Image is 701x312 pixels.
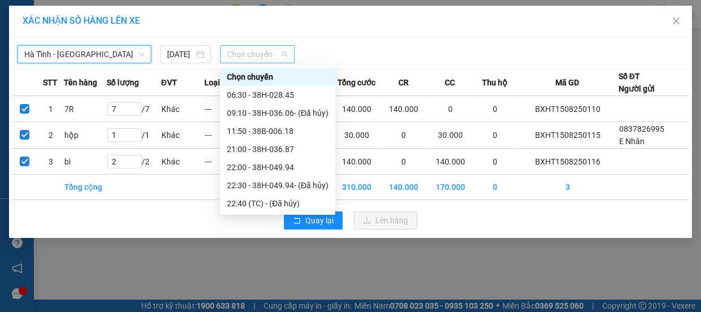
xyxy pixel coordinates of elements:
button: rollbackQuay lại [284,211,343,229]
td: Khác [161,122,204,149]
td: 310.000 [334,175,380,200]
div: Chọn chuyến [227,71,328,83]
td: --- [204,96,247,122]
div: 11:50 - 38B-006.18 [227,125,328,137]
span: Mã GD [555,76,579,89]
td: BXHT1508250116 [516,149,618,175]
button: Close [660,6,692,37]
td: 3 [38,149,64,175]
td: 140.000 [380,175,427,200]
td: 2 [38,122,64,149]
td: --- [204,122,247,149]
span: close [672,16,681,25]
button: uploadLên hàng [354,211,417,229]
span: ĐVT [161,76,177,89]
td: 140.000 [334,149,380,175]
td: 7R [64,96,107,122]
td: 0 [427,96,474,122]
td: Khác [161,96,204,122]
div: 22:00 - 38H-049.94 [227,161,328,174]
td: 30.000 [334,122,380,149]
div: 22:30 - 38H-049.94 - (Đã hủy) [227,179,328,192]
span: E Nhân [619,137,645,146]
td: Tổng cộng [64,175,107,200]
span: Loại hàng [204,76,240,89]
td: 1 [38,96,64,122]
div: Chọn chuyến [220,68,335,86]
div: 06:30 - 38H-028.45 [227,89,328,101]
td: 0 [380,122,427,149]
td: BXHT1508250115 [516,122,618,149]
td: Khác [161,149,204,175]
td: 30.000 [427,122,474,149]
td: 3 [516,175,618,200]
span: XÁC NHẬN SỐ HÀNG LÊN XE [23,15,140,26]
div: 21:00 - 38H-036.87 [227,143,328,155]
span: CC [445,76,455,89]
span: Tổng cước [338,76,375,89]
span: 0837826995 [619,124,664,133]
td: --- [204,149,247,175]
td: 0 [474,96,516,122]
div: Số ĐT Người gửi [619,70,655,95]
div: 22:40 (TC) - (Đã hủy) [227,197,328,210]
span: Thu hộ [482,76,507,89]
td: 0 [474,175,516,200]
span: Chọn chuyến [227,46,288,63]
span: Quay lại [305,214,334,227]
td: / 2 [107,149,161,175]
td: 0 [474,122,516,149]
span: STT [43,76,58,89]
td: 140.000 [380,96,427,122]
td: 170.000 [427,175,474,200]
td: hộp [64,122,107,149]
input: 15/08/2025 [167,48,194,60]
td: BXHT1508250110 [516,96,618,122]
td: 140.000 [427,149,474,175]
td: / 7 [107,96,161,122]
td: 140.000 [334,96,380,122]
span: Số lượng [107,76,139,89]
div: 09:10 - 38H-036.06 - (Đã hủy) [227,107,328,119]
span: rollback [293,216,301,226]
td: 0 [380,149,427,175]
span: Hà Tĩnh - Hà Nội [24,46,144,63]
td: 0 [474,149,516,175]
td: bì [64,149,107,175]
td: / 1 [107,122,161,149]
span: CR [398,76,408,89]
span: Tên hàng [64,76,97,89]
